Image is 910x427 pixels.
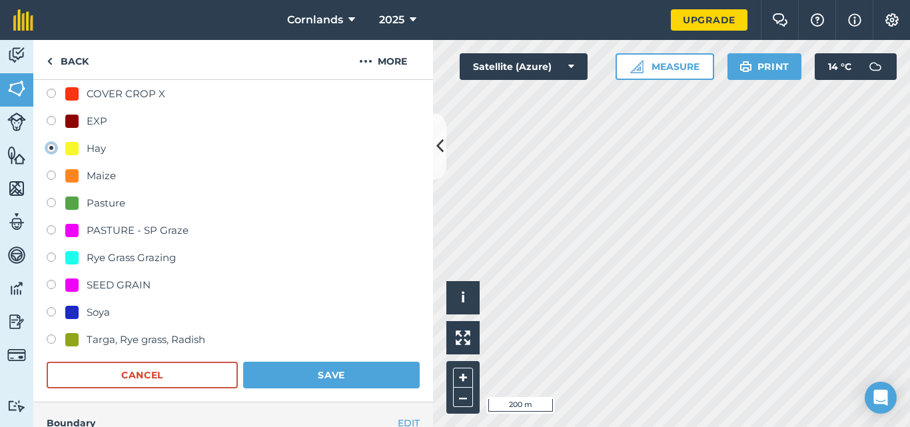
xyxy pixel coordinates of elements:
[7,278,26,298] img: svg+xml;base64,PD94bWwgdmVyc2lvbj0iMS4wIiBlbmNvZGluZz0idXRmLTgiPz4KPCEtLSBHZW5lcmF0b3I6IEFkb2JlIE...
[828,53,851,80] span: 14 ° C
[47,362,238,388] button: Cancel
[33,40,102,79] a: Back
[815,53,897,80] button: 14 °C
[87,304,110,320] div: Soya
[13,9,33,31] img: fieldmargin Logo
[87,332,205,348] div: Targa, Rye grass, Radish
[453,388,473,407] button: –
[7,245,26,265] img: svg+xml;base64,PD94bWwgdmVyc2lvbj0iMS4wIiBlbmNvZGluZz0idXRmLTgiPz4KPCEtLSBHZW5lcmF0b3I6IEFkb2JlIE...
[7,212,26,232] img: svg+xml;base64,PD94bWwgdmVyc2lvbj0iMS4wIiBlbmNvZGluZz0idXRmLTgiPz4KPCEtLSBHZW5lcmF0b3I6IEFkb2JlIE...
[460,53,588,80] button: Satellite (Azure)
[453,368,473,388] button: +
[809,13,825,27] img: A question mark icon
[243,362,420,388] button: Save
[461,289,465,306] span: i
[87,168,116,184] div: Maize
[287,12,343,28] span: Cornlands
[7,179,26,199] img: svg+xml;base64,PHN2ZyB4bWxucz0iaHR0cDovL3d3dy53My5vcmcvMjAwMC9zdmciIHdpZHRoPSI1NiIgaGVpZ2h0PSI2MC...
[739,59,752,75] img: svg+xml;base64,PHN2ZyB4bWxucz0iaHR0cDovL3d3dy53My5vcmcvMjAwMC9zdmciIHdpZHRoPSIxOSIgaGVpZ2h0PSIyNC...
[446,281,480,314] button: i
[456,330,470,345] img: Four arrows, one pointing top left, one top right, one bottom right and the last bottom left
[87,277,151,293] div: SEED GRAIN
[87,113,107,129] div: EXP
[87,195,125,211] div: Pasture
[7,400,26,412] img: svg+xml;base64,PD94bWwgdmVyc2lvbj0iMS4wIiBlbmNvZGluZz0idXRmLTgiPz4KPCEtLSBHZW5lcmF0b3I6IEFkb2JlIE...
[727,53,802,80] button: Print
[865,382,897,414] div: Open Intercom Messenger
[87,141,106,157] div: Hay
[333,40,433,79] button: More
[630,60,644,73] img: Ruler icon
[671,9,747,31] a: Upgrade
[7,312,26,332] img: svg+xml;base64,PD94bWwgdmVyc2lvbj0iMS4wIiBlbmNvZGluZz0idXRmLTgiPz4KPCEtLSBHZW5lcmF0b3I6IEFkb2JlIE...
[616,53,714,80] button: Measure
[848,12,861,28] img: svg+xml;base64,PHN2ZyB4bWxucz0iaHR0cDovL3d3dy53My5vcmcvMjAwMC9zdmciIHdpZHRoPSIxNyIgaGVpZ2h0PSIxNy...
[7,145,26,165] img: svg+xml;base64,PHN2ZyB4bWxucz0iaHR0cDovL3d3dy53My5vcmcvMjAwMC9zdmciIHdpZHRoPSI1NiIgaGVpZ2h0PSI2MC...
[87,222,189,238] div: PASTURE - SP Graze
[87,86,165,102] div: COVER CROP X
[7,113,26,131] img: svg+xml;base64,PD94bWwgdmVyc2lvbj0iMS4wIiBlbmNvZGluZz0idXRmLTgiPz4KPCEtLSBHZW5lcmF0b3I6IEFkb2JlIE...
[7,45,26,65] img: svg+xml;base64,PD94bWwgdmVyc2lvbj0iMS4wIiBlbmNvZGluZz0idXRmLTgiPz4KPCEtLSBHZW5lcmF0b3I6IEFkb2JlIE...
[87,250,176,266] div: Rye Grass Grazing
[47,53,53,69] img: svg+xml;base64,PHN2ZyB4bWxucz0iaHR0cDovL3d3dy53My5vcmcvMjAwMC9zdmciIHdpZHRoPSI5IiBoZWlnaHQ9IjI0Ii...
[379,12,404,28] span: 2025
[7,79,26,99] img: svg+xml;base64,PHN2ZyB4bWxucz0iaHR0cDovL3d3dy53My5vcmcvMjAwMC9zdmciIHdpZHRoPSI1NiIgaGVpZ2h0PSI2MC...
[359,53,372,69] img: svg+xml;base64,PHN2ZyB4bWxucz0iaHR0cDovL3d3dy53My5vcmcvMjAwMC9zdmciIHdpZHRoPSIyMCIgaGVpZ2h0PSIyNC...
[862,53,889,80] img: svg+xml;base64,PD94bWwgdmVyc2lvbj0iMS4wIiBlbmNvZGluZz0idXRmLTgiPz4KPCEtLSBHZW5lcmF0b3I6IEFkb2JlIE...
[7,346,26,364] img: svg+xml;base64,PD94bWwgdmVyc2lvbj0iMS4wIiBlbmNvZGluZz0idXRmLTgiPz4KPCEtLSBHZW5lcmF0b3I6IEFkb2JlIE...
[772,13,788,27] img: Two speech bubbles overlapping with the left bubble in the forefront
[884,13,900,27] img: A cog icon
